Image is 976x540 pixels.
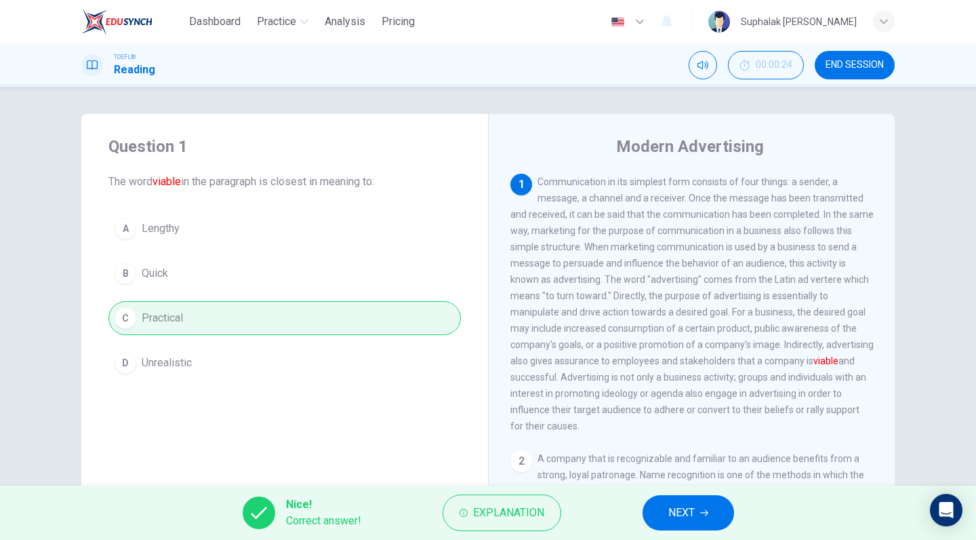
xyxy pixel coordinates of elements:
[286,513,361,529] span: Correct answer!
[319,9,371,34] button: Analysis
[189,14,241,30] span: Dashboard
[708,11,730,33] img: Profile picture
[114,52,136,62] span: TOEFL®
[668,503,695,522] span: NEXT
[184,9,246,34] button: Dashboard
[728,51,804,79] button: 00:00:24
[443,495,561,531] button: Explanation
[741,14,857,30] div: Suphalak [PERSON_NAME]
[930,494,962,526] div: Open Intercom Messenger
[815,51,895,79] button: END SESSION
[510,450,532,472] div: 2
[510,174,532,195] div: 1
[108,174,461,190] span: The word in the paragraph is closest in meaning to:
[756,60,792,71] span: 00:00:24
[251,9,314,34] button: Practice
[108,136,461,157] h4: Question 1
[826,60,884,71] span: END SESSION
[510,176,874,431] span: Communication in its simplest form consists of four things: a sender, a message, a channel and a ...
[382,14,415,30] span: Pricing
[81,8,152,35] img: EduSynch logo
[286,497,361,513] span: Nice!
[257,14,296,30] span: Practice
[81,8,184,35] a: EduSynch logo
[616,136,764,157] h4: Modern Advertising
[813,355,838,366] font: viable
[728,51,804,79] div: Hide
[325,14,365,30] span: Analysis
[376,9,420,34] button: Pricing
[643,495,734,531] button: NEXT
[609,17,626,27] img: en
[689,51,717,79] div: Mute
[114,62,155,78] h1: Reading
[152,175,181,188] font: viable
[473,503,544,522] span: Explanation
